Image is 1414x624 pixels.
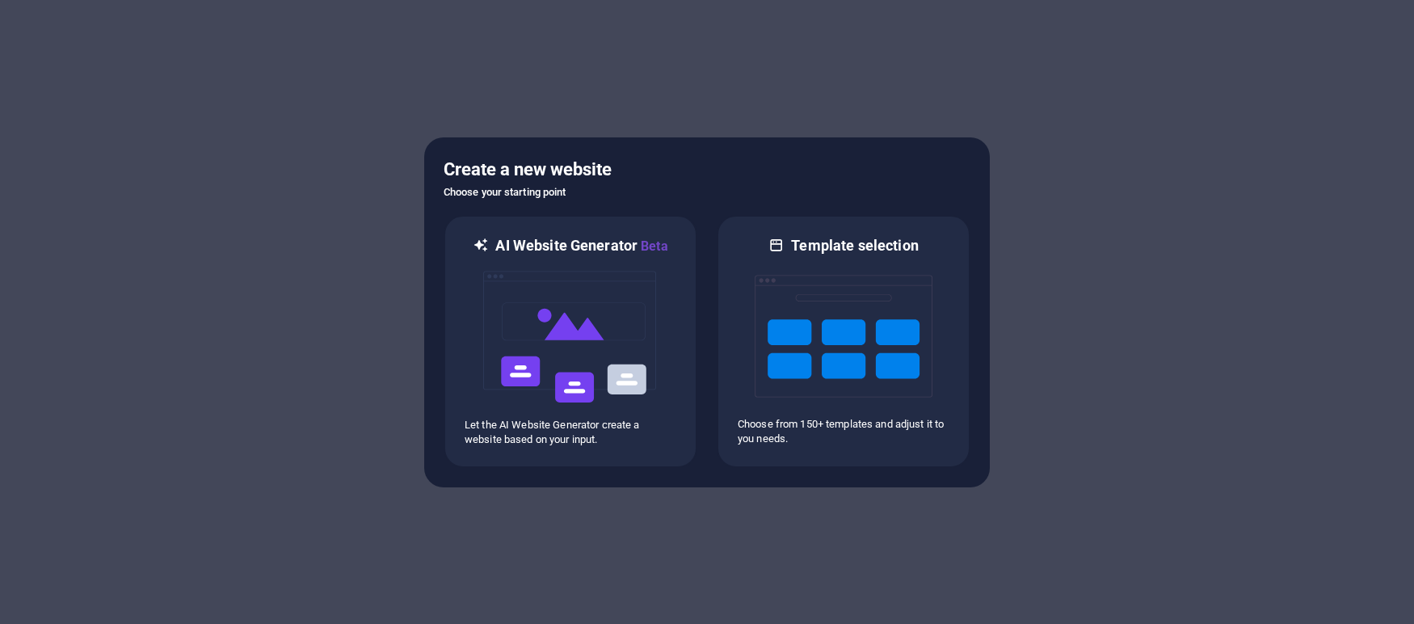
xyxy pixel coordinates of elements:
[638,238,668,254] span: Beta
[444,157,970,183] h5: Create a new website
[738,417,949,446] p: Choose from 150+ templates and adjust it to you needs.
[482,256,659,418] img: ai
[717,215,970,468] div: Template selectionChoose from 150+ templates and adjust it to you needs.
[465,418,676,447] p: Let the AI Website Generator create a website based on your input.
[444,215,697,468] div: AI Website GeneratorBetaaiLet the AI Website Generator create a website based on your input.
[791,236,918,255] h6: Template selection
[444,183,970,202] h6: Choose your starting point
[495,236,667,256] h6: AI Website Generator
